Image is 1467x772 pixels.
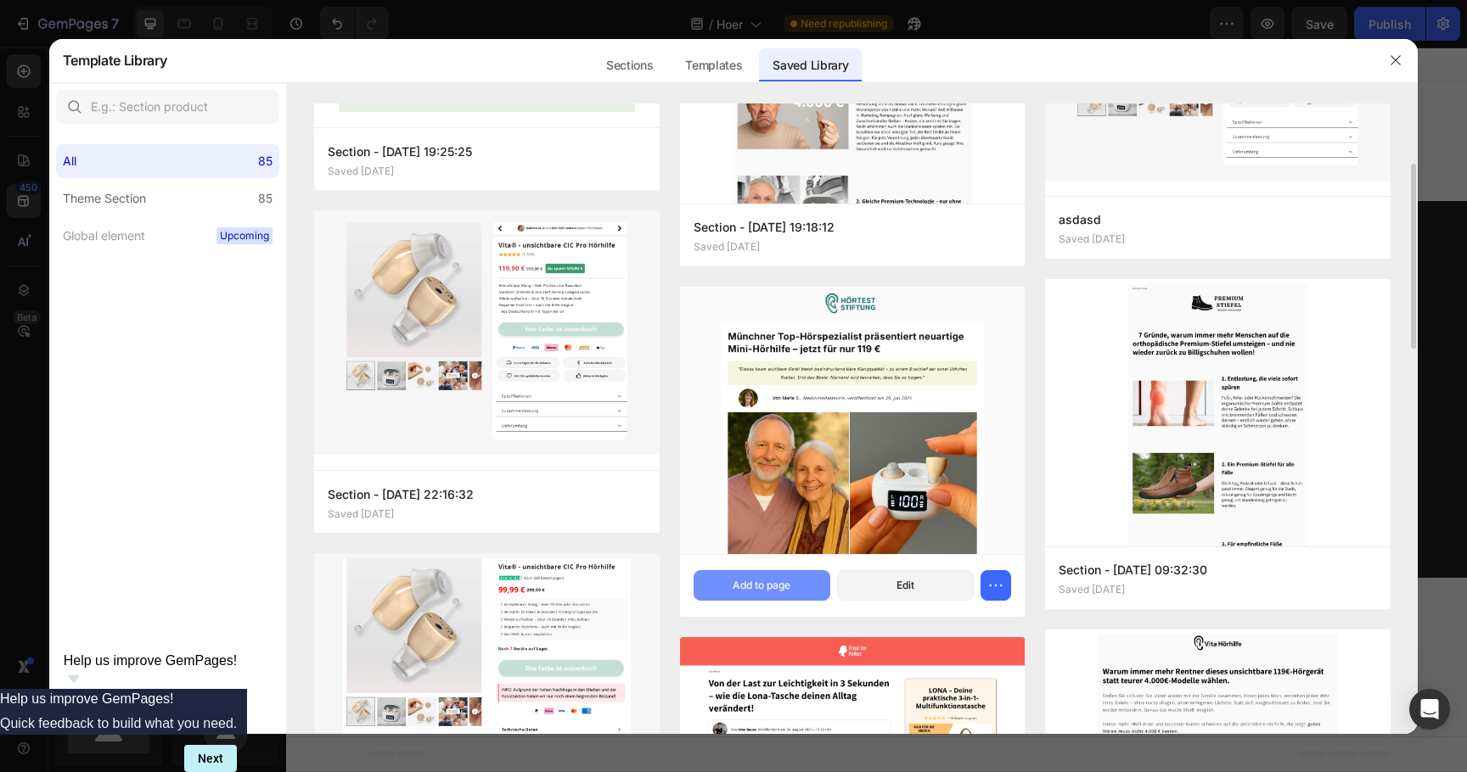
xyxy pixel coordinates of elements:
[63,151,76,171] div: All
[539,613,630,629] span: from URL or image
[216,227,273,244] span: Upcoming
[653,613,779,629] span: then drag & drop elements
[541,592,630,610] div: Generate layout
[63,188,146,209] div: Theme Section
[328,508,394,520] p: Saved [DATE]
[400,613,516,629] span: inspired by CRO experts
[63,38,167,82] h2: Template Library
[694,570,830,601] button: Add to page
[64,653,238,689] button: Show survey - Help us improve GemPages!
[1059,210,1377,230] p: asdasd
[896,578,914,593] div: Edit
[56,90,279,124] input: E.g.: Section product
[1059,584,1125,596] p: Saved [DATE]
[328,142,646,162] p: Section - [DATE] 19:25:25
[258,188,273,209] div: 85
[314,210,660,470] img: -a-gempagesversionv7shop-id555675308238308595theme-section-id584575583250285322.jpg
[694,241,760,253] p: Saved [DATE]
[550,555,631,573] span: Add section
[328,165,394,177] p: Saved [DATE]
[328,484,646,505] p: Section - [DATE] 22:16:32
[556,81,646,94] div: Drop element here
[63,226,145,246] div: Global element
[258,151,273,171] div: 85
[694,217,1012,238] p: Section - [DATE] 19:18:12
[759,48,862,82] div: Saved Library
[672,48,756,82] div: Templates
[64,653,238,668] span: Help us improve GemPages!
[1409,689,1450,730] div: Open Intercom Messenger
[407,592,510,610] div: Choose templates
[666,592,769,610] div: Add blank section
[733,578,790,593] div: Add to page
[837,570,974,601] button: Edit
[1059,233,1125,245] p: Saved [DATE]
[1059,560,1377,580] p: Section - [DATE] 09:32:30
[593,48,666,82] div: Sections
